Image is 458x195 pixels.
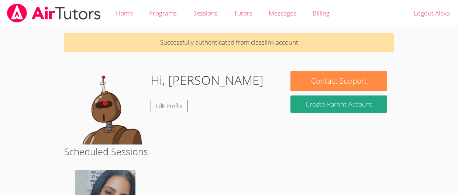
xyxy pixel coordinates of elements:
img: airtutors_banner-c4298cdbf04f3fff15de1276eac7730deb9818008684d7c2e4769d2f7ddbe033.png [6,4,101,22]
img: default.png [71,71,145,144]
a: Edit Profile [151,100,188,112]
button: Create Parent Account [290,95,387,113]
h2: Scheduled Sessions [64,144,394,159]
span: Messages [269,9,296,17]
p: Successfully authenticated from classlink account [64,33,394,52]
button: Contact Support [290,71,387,91]
h1: Hi, [PERSON_NAME] [151,71,264,90]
